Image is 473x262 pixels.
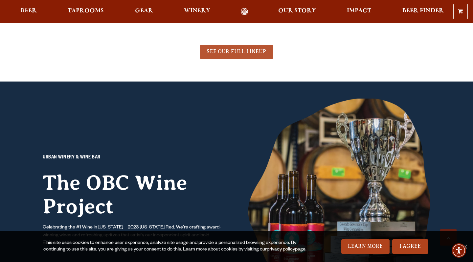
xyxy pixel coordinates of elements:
[274,8,320,15] a: Our Story
[402,8,444,13] span: Beer Finder
[343,8,375,15] a: Impact
[440,229,457,246] a: Scroll to top
[452,243,466,258] div: Accessibility Menu
[43,240,307,253] div: This site uses cookies to enhance user experience, analyze site usage and provide a personalized ...
[398,8,448,15] a: Beer Finder
[43,154,225,162] p: URBAN WINERY & WINE BAR
[16,8,41,15] a: Beer
[135,8,153,13] span: Gear
[278,8,316,13] span: Our Story
[43,224,225,248] p: Celebrating the #1 Wine in [US_STATE] – 2023 [US_STATE] Red. We’re crafting award-winning wines a...
[180,8,214,15] a: Winery
[200,45,273,59] a: SEE OUR FULL LINEUP
[68,8,104,13] span: Taprooms
[267,247,295,252] a: privacy policy
[131,8,157,15] a: Gear
[21,8,37,13] span: Beer
[184,8,210,13] span: Winery
[232,8,257,15] a: Odell Home
[43,171,225,219] h2: The OBC Wine Project
[63,8,108,15] a: Taprooms
[392,239,428,254] a: I Agree
[207,49,266,55] span: SEE OUR FULL LINEUP
[347,8,371,13] span: Impact
[341,239,390,254] a: Learn More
